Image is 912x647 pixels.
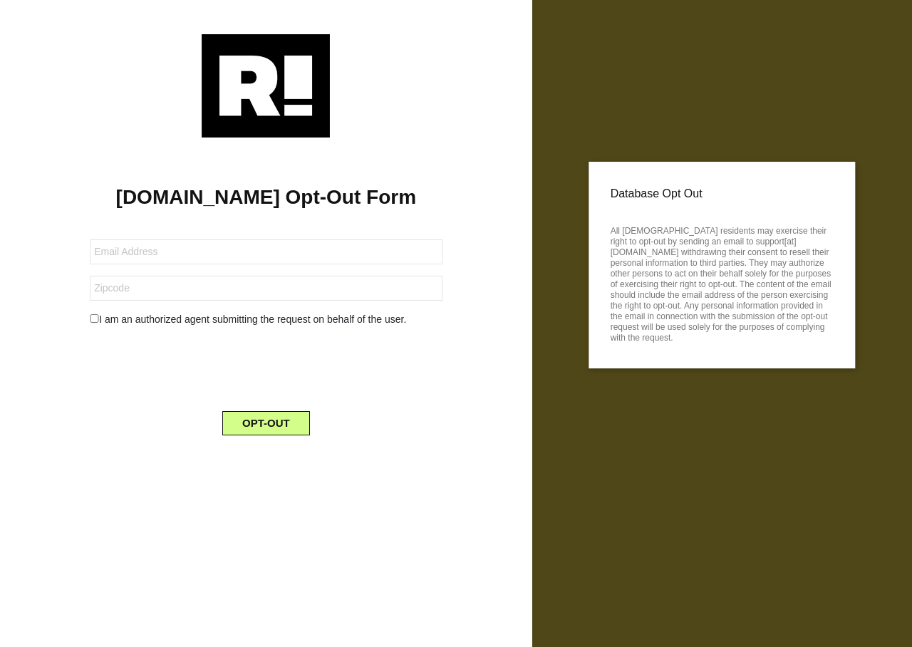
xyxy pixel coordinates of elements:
[21,185,511,209] h1: [DOMAIN_NAME] Opt-Out Form
[611,183,834,205] p: Database Opt Out
[90,239,442,264] input: Email Address
[611,222,834,343] p: All [DEMOGRAPHIC_DATA] residents may exercise their right to opt-out by sending an email to suppo...
[202,34,330,138] img: Retention.com
[157,338,374,394] iframe: reCAPTCHA
[90,276,442,301] input: Zipcode
[222,411,310,435] button: OPT-OUT
[79,312,452,327] div: I am an authorized agent submitting the request on behalf of the user.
